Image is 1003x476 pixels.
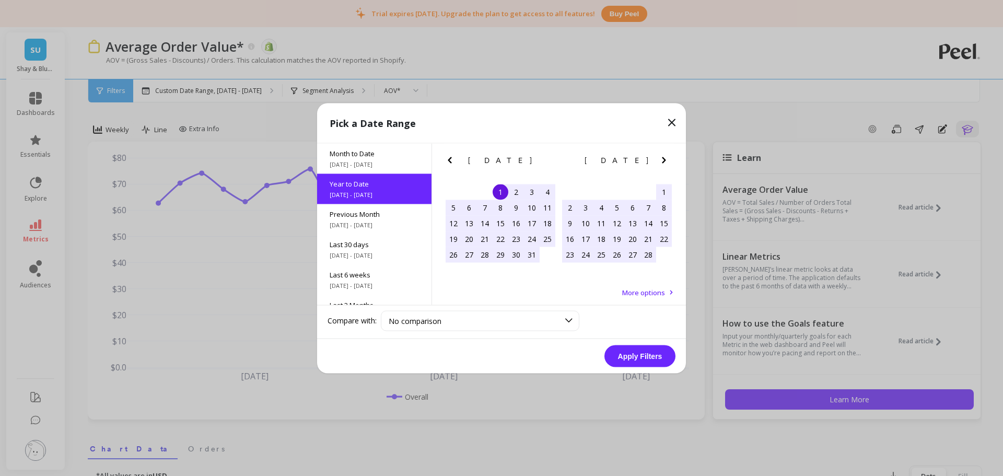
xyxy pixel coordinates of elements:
[541,154,558,170] button: Next Month
[593,215,609,231] div: Choose Tuesday, February 11th, 2025
[562,247,578,262] div: Choose Sunday, February 23rd, 2025
[540,184,555,200] div: Choose Saturday, January 4th, 2025
[444,154,460,170] button: Previous Month
[330,115,416,130] p: Pick a Date Range
[330,270,419,279] span: Last 6 weeks
[330,300,419,309] span: Last 3 Months
[640,231,656,247] div: Choose Friday, February 21st, 2025
[656,184,672,200] div: Choose Saturday, February 1st, 2025
[330,239,419,249] span: Last 30 days
[330,251,419,259] span: [DATE] - [DATE]
[330,190,419,199] span: [DATE] - [DATE]
[540,231,555,247] div: Choose Saturday, January 25th, 2025
[461,200,477,215] div: Choose Monday, January 6th, 2025
[524,200,540,215] div: Choose Friday, January 10th, 2025
[656,200,672,215] div: Choose Saturday, February 8th, 2025
[625,200,640,215] div: Choose Thursday, February 6th, 2025
[330,148,419,158] span: Month to Date
[330,281,419,289] span: [DATE] - [DATE]
[389,316,441,326] span: No comparison
[330,209,419,218] span: Previous Month
[562,215,578,231] div: Choose Sunday, February 9th, 2025
[461,231,477,247] div: Choose Monday, January 20th, 2025
[508,215,524,231] div: Choose Thursday, January 16th, 2025
[540,200,555,215] div: Choose Saturday, January 11th, 2025
[330,160,419,168] span: [DATE] - [DATE]
[593,247,609,262] div: Choose Tuesday, February 25th, 2025
[477,200,493,215] div: Choose Tuesday, January 7th, 2025
[508,247,524,262] div: Choose Thursday, January 30th, 2025
[493,200,508,215] div: Choose Wednesday, January 8th, 2025
[540,215,555,231] div: Choose Saturday, January 18th, 2025
[493,215,508,231] div: Choose Wednesday, January 15th, 2025
[609,215,625,231] div: Choose Wednesday, February 12th, 2025
[493,231,508,247] div: Choose Wednesday, January 22nd, 2025
[477,215,493,231] div: Choose Tuesday, January 14th, 2025
[446,231,461,247] div: Choose Sunday, January 19th, 2025
[524,184,540,200] div: Choose Friday, January 3rd, 2025
[446,247,461,262] div: Choose Sunday, January 26th, 2025
[578,231,593,247] div: Choose Monday, February 17th, 2025
[625,215,640,231] div: Choose Thursday, February 13th, 2025
[593,231,609,247] div: Choose Tuesday, February 18th, 2025
[477,247,493,262] div: Choose Tuesday, January 28th, 2025
[508,184,524,200] div: Choose Thursday, January 2nd, 2025
[562,231,578,247] div: Choose Sunday, February 16th, 2025
[609,247,625,262] div: Choose Wednesday, February 26th, 2025
[578,215,593,231] div: Choose Monday, February 10th, 2025
[604,345,675,367] button: Apply Filters
[658,154,674,170] button: Next Month
[640,215,656,231] div: Choose Friday, February 14th, 2025
[508,200,524,215] div: Choose Thursday, January 9th, 2025
[461,247,477,262] div: Choose Monday, January 27th, 2025
[593,200,609,215] div: Choose Tuesday, February 4th, 2025
[446,184,555,262] div: month 2025-01
[328,316,377,326] label: Compare with:
[562,200,578,215] div: Choose Sunday, February 2nd, 2025
[609,231,625,247] div: Choose Wednesday, February 19th, 2025
[461,215,477,231] div: Choose Monday, January 13th, 2025
[622,287,665,297] span: More options
[508,231,524,247] div: Choose Thursday, January 23rd, 2025
[656,215,672,231] div: Choose Saturday, February 15th, 2025
[330,179,419,188] span: Year to Date
[578,247,593,262] div: Choose Monday, February 24th, 2025
[578,200,593,215] div: Choose Monday, February 3rd, 2025
[446,200,461,215] div: Choose Sunday, January 5th, 2025
[560,154,577,170] button: Previous Month
[493,247,508,262] div: Choose Wednesday, January 29th, 2025
[524,215,540,231] div: Choose Friday, January 17th, 2025
[656,231,672,247] div: Choose Saturday, February 22nd, 2025
[493,184,508,200] div: Choose Wednesday, January 1st, 2025
[330,220,419,229] span: [DATE] - [DATE]
[585,156,650,164] span: [DATE]
[524,247,540,262] div: Choose Friday, January 31st, 2025
[609,200,625,215] div: Choose Wednesday, February 5th, 2025
[477,231,493,247] div: Choose Tuesday, January 21st, 2025
[468,156,533,164] span: [DATE]
[524,231,540,247] div: Choose Friday, January 24th, 2025
[640,247,656,262] div: Choose Friday, February 28th, 2025
[625,247,640,262] div: Choose Thursday, February 27th, 2025
[562,184,672,262] div: month 2025-02
[640,200,656,215] div: Choose Friday, February 7th, 2025
[446,215,461,231] div: Choose Sunday, January 12th, 2025
[625,231,640,247] div: Choose Thursday, February 20th, 2025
